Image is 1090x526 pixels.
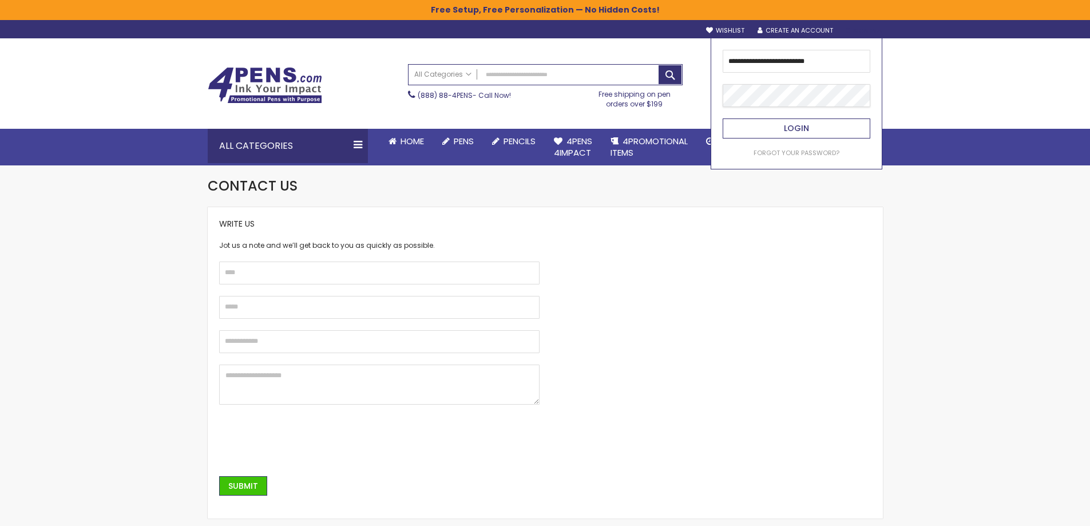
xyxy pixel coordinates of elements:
span: 4PROMOTIONAL ITEMS [611,135,688,159]
a: Pencils [483,129,545,154]
button: Login [723,118,870,139]
span: Forgot Your Password? [754,148,839,157]
a: Home [379,129,433,154]
span: Login [784,122,809,134]
span: Write Us [219,218,255,230]
a: Create an Account [758,26,833,35]
div: All Categories [208,129,368,163]
a: 4PROMOTIONALITEMS [601,129,697,166]
span: All Categories [414,70,471,79]
span: Contact Us [208,176,298,195]
a: Rush [697,129,748,154]
span: Submit [228,480,258,492]
span: - Call Now! [418,90,511,100]
a: Forgot Your Password? [754,149,839,157]
div: Free shipping on pen orders over $199 [586,85,683,108]
div: Jot us a note and we’ll get back to you as quickly as possible. [219,241,540,250]
button: Submit [219,476,267,496]
a: 4Pens4impact [545,129,601,166]
a: Pens [433,129,483,154]
span: Pencils [504,135,536,147]
a: (888) 88-4PENS [418,90,473,100]
div: Sign In [845,27,882,35]
span: Pens [454,135,474,147]
span: Home [401,135,424,147]
a: All Categories [409,65,477,84]
img: 4Pens Custom Pens and Promotional Products [208,67,322,104]
span: 4Pens 4impact [554,135,592,159]
a: Wishlist [706,26,744,35]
